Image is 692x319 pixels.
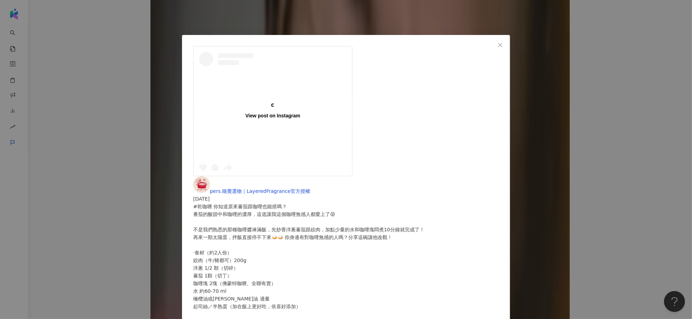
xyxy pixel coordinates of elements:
a: View post on Instagram [194,46,352,176]
button: Close [493,38,507,52]
a: KOL Avatarpers.嗅覺選物｜LayeredFragrance官方授權 [193,188,310,194]
span: pers.嗅覺選物｜LayeredFragrance官方授權 [210,188,310,194]
span: close [497,42,503,48]
div: View post on Instagram [245,113,300,119]
img: KOL Avatar [193,176,210,193]
div: [DATE] [193,195,499,203]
